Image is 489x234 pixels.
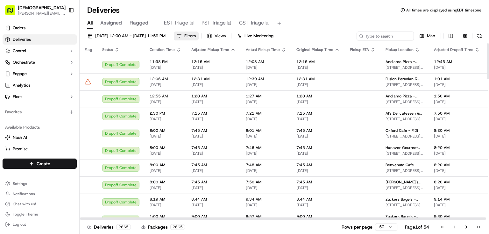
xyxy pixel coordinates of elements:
[246,151,286,156] span: [DATE]
[191,47,229,52] span: Adjusted Pickup Time
[434,151,480,156] span: [DATE]
[13,94,22,100] span: Fleet
[13,135,27,140] span: Nash AI
[296,111,340,116] span: 7:15 AM
[13,37,31,42] span: Deliveries
[246,197,286,202] span: 9:34 AM
[434,65,480,70] span: [DATE]
[150,134,181,139] span: [DATE]
[202,19,226,27] span: PST Triage
[18,11,66,16] button: [PERSON_NAME][EMAIL_ADDRESS][DOMAIN_NAME]
[386,59,424,64] span: Andiamo Pizza - 688
[386,151,424,156] span: [STREET_ADDRESS][US_STATE]
[150,65,181,70] span: [DATE]
[3,80,77,90] a: Analytics
[296,180,340,185] span: 7:45 AM
[13,60,35,65] span: Orchestrate
[434,168,480,173] span: [DATE]
[386,197,424,202] span: Zuckers Bagels - Tribeca
[13,82,30,88] span: Analytics
[386,117,424,122] span: [STREET_ADDRESS][US_STATE]
[296,197,340,202] span: 8:44 AM
[3,57,77,67] button: Orchestrate
[191,185,236,190] span: [DATE]
[386,82,424,87] span: [STREET_ADDRESS][US_STATE]
[191,202,236,208] span: [DATE]
[191,214,236,219] span: 9:00 AM
[108,63,116,70] button: Start new chat
[150,94,181,99] span: 12:55 AM
[87,224,131,230] div: Deliveries
[13,202,36,207] span: Chat with us!
[150,202,181,208] span: [DATE]
[22,67,81,72] div: We're available if you need us!
[3,69,77,79] button: Engage
[130,19,148,27] span: Flagged
[191,111,236,116] span: 7:15 AM
[13,181,27,186] span: Settings
[434,185,480,190] span: [DATE]
[386,128,418,133] span: Oxford Cafe - FiDi
[3,220,77,229] button: Log out
[22,61,104,67] div: Start new chat
[434,82,480,87] span: [DATE]
[191,94,236,99] span: 1:20 AM
[386,94,424,99] span: Andiamo Pizza - 818
[4,90,51,101] a: 📗Knowledge Base
[150,99,181,104] span: [DATE]
[174,32,199,40] button: Filters
[102,47,113,52] span: Status
[184,33,196,39] span: Filters
[191,151,236,156] span: [DATE]
[434,134,480,139] span: [DATE]
[150,117,181,122] span: [DATE]
[51,90,105,101] a: 💻API Documentation
[150,128,181,133] span: 8:00 AM
[246,180,286,185] span: 7:50 AM
[296,128,340,133] span: 7:45 AM
[150,82,181,87] span: [DATE]
[150,168,181,173] span: [DATE]
[434,47,473,52] span: Adjusted Dropoff Time
[296,47,333,52] span: Original Pickup Time
[386,111,424,116] span: Al's Delicatessen & Catering
[434,197,480,202] span: 9:14 AM
[296,168,340,173] span: [DATE]
[3,3,66,18] button: [DEMOGRAPHIC_DATA][PERSON_NAME][EMAIL_ADDRESS][DOMAIN_NAME]
[416,32,438,40] button: Map
[191,59,236,64] span: 12:15 AM
[100,19,122,27] span: Assigned
[13,222,26,227] span: Log out
[246,65,286,70] span: [DATE]
[150,162,181,167] span: 8:00 AM
[85,32,168,40] button: [DATE] 12:00 AM - [DATE] 11:59 PM
[296,151,340,156] span: [DATE]
[246,202,286,208] span: [DATE]
[191,180,236,185] span: 7:45 AM
[191,197,236,202] span: 8:44 AM
[434,162,480,167] span: 8:20 AM
[37,160,50,167] span: Create
[191,128,236,133] span: 7:45 AM
[434,117,480,122] span: [DATE]
[296,202,340,208] span: [DATE]
[296,214,340,219] span: 9:00 AM
[18,4,66,11] button: [DEMOGRAPHIC_DATA]
[17,41,115,48] input: Got a question? Start typing here...
[386,214,424,219] span: Zuckers Bagels - Tribeca
[246,134,286,139] span: [DATE]
[434,111,480,116] span: 7:50 AM
[87,5,120,15] h1: Deliveries
[342,224,372,230] p: Rows per page
[246,117,286,122] span: [DATE]
[13,191,35,196] span: Notifications
[13,48,26,54] span: Control
[246,47,280,52] span: Actual Pickup Time
[85,47,92,52] span: Flag
[246,162,286,167] span: 7:48 AM
[150,197,181,202] span: 8:19 AM
[60,92,102,99] span: API Documentation
[296,162,340,167] span: 7:45 AM
[5,146,74,152] a: Promise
